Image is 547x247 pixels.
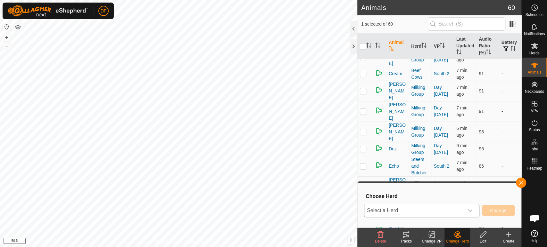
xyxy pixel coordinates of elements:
[375,69,383,77] img: returning on
[434,85,448,97] a: Day [DATE]
[490,208,507,213] span: Change
[386,33,409,59] th: Animal
[479,54,484,59] span: 90
[364,204,464,217] span: Select a Herd
[454,33,476,59] th: Last Updated
[456,68,468,80] span: Sep 21, 2025, 9:12 AM
[527,70,541,74] span: Animals
[482,205,515,216] button: Change
[389,177,406,197] span: [PERSON_NAME]
[479,163,484,169] span: 86
[499,156,521,176] td: -
[361,4,508,12] h2: Animals
[499,142,521,156] td: -
[456,180,468,192] span: Sep 21, 2025, 9:12 AM
[14,23,22,31] button: Map Layers
[499,122,521,142] td: -
[499,101,521,122] td: -
[366,44,371,49] p-sorticon: Activate to sort
[524,32,545,36] span: Notifications
[3,23,11,31] button: Reset Map
[389,101,406,122] span: [PERSON_NAME]
[389,81,406,101] span: [PERSON_NAME]
[375,161,383,169] img: returning on
[434,105,448,117] a: Day [DATE]
[499,67,521,81] td: -
[479,129,484,134] span: 98
[508,3,515,12] span: 60
[525,209,544,228] div: Open chat
[428,17,505,31] input: Search (S)
[393,238,419,244] div: Tracks
[434,71,449,76] a: South 2
[375,107,383,114] img: returning on
[153,239,177,244] a: Privacy Policy
[375,44,380,49] p-sorticon: Activate to sort
[411,67,428,81] div: Beef Cows
[456,50,461,55] p-sorticon: Activate to sort
[389,47,394,52] p-sorticon: Activate to sort
[479,146,484,151] span: 96
[456,105,468,117] span: Sep 21, 2025, 9:12 AM
[389,218,406,238] span: [PERSON_NAME]
[496,238,521,244] div: Create
[479,225,484,230] span: 90
[470,238,496,244] div: Edit
[522,227,547,245] a: Help
[411,221,428,234] div: Milking Group
[3,34,11,41] button: +
[434,143,448,155] a: Day [DATE]
[526,166,542,170] span: Heatmap
[375,239,386,243] span: Delete
[456,160,468,172] span: Sep 21, 2025, 9:12 AM
[434,163,449,169] a: South 2
[375,127,383,135] img: returning on
[479,109,484,114] span: 91
[375,144,383,152] img: returning on
[185,239,204,244] a: Contact Us
[486,50,491,55] p-sorticon: Activate to sort
[411,105,428,118] div: Milking Group
[411,142,428,156] div: Milking Group
[361,21,428,28] span: 1 selected of 60
[456,143,468,155] span: Sep 21, 2025, 9:13 AM
[529,51,539,55] span: Herds
[530,239,538,243] span: Help
[529,128,540,132] span: Status
[525,90,544,93] span: Neckbands
[375,86,383,94] img: returning on
[440,44,445,49] p-sorticon: Activate to sort
[444,238,470,244] div: Change Herd
[411,156,428,176] div: Steers and Butcher
[499,81,521,101] td: -
[389,70,402,77] span: Cream
[347,237,354,244] button: i
[499,33,521,59] th: Battery
[525,13,543,17] span: Schedules
[431,33,454,59] th: VP
[456,126,468,138] span: Sep 21, 2025, 9:13 AM
[101,8,107,14] span: DF
[350,238,352,243] span: i
[479,71,484,76] span: 91
[411,180,428,193] div: Milking Group
[456,85,468,97] span: Sep 21, 2025, 9:12 AM
[434,126,448,138] a: Day [DATE]
[411,125,428,139] div: Milking Group
[531,109,538,113] span: VPs
[366,193,515,199] h3: Choose Herd
[389,146,397,152] span: Dez
[510,47,516,52] p-sorticon: Activate to sort
[476,33,499,59] th: Audio Ratio (%)
[3,42,11,50] button: –
[409,33,431,59] th: Herd
[464,204,477,217] div: dropdown trigger
[499,217,521,238] td: -
[411,84,428,98] div: Milking Group
[421,44,427,49] p-sorticon: Activate to sort
[389,163,399,170] span: Echo
[419,238,444,244] div: Change VP
[479,88,484,93] span: 91
[8,5,88,17] img: Gallagher Logo
[499,176,521,197] td: -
